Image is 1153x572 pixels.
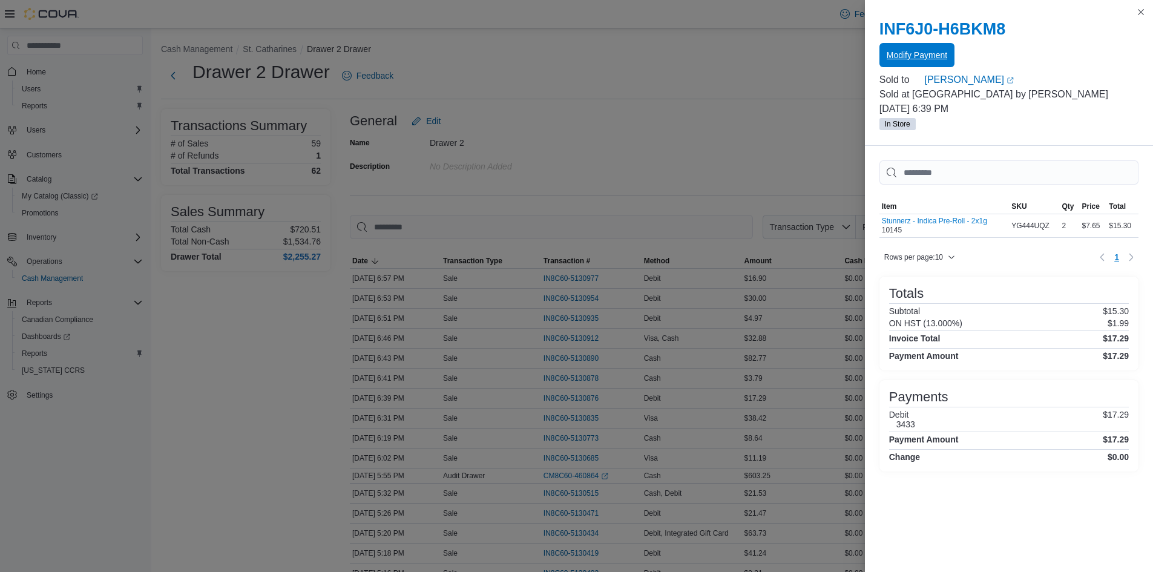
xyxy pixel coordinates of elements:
span: 1 [1114,251,1119,263]
span: Modify Payment [887,49,947,61]
h2: INF6J0-H6BKM8 [879,19,1138,39]
input: This is a search bar. As you type, the results lower in the page will automatically filter. [879,160,1138,185]
h6: ON HST (13.000%) [889,318,962,328]
h6: Subtotal [889,306,920,316]
button: Previous page [1095,250,1109,265]
div: $15.30 [1106,219,1138,233]
button: Close this dialog [1134,5,1148,19]
button: Item [879,199,1009,214]
span: In Store [885,119,910,130]
a: [PERSON_NAME]External link [924,73,1138,87]
h6: Debit [889,410,915,419]
p: $15.30 [1103,306,1129,316]
button: Stunnerz - Indica Pre-Roll - 2x1g [882,217,987,225]
h4: $17.29 [1103,435,1129,444]
span: Rows per page : 10 [884,252,943,262]
nav: Pagination for table: MemoryTable from EuiInMemoryTable [1095,248,1138,267]
h4: Invoice Total [889,334,941,343]
span: SKU [1011,202,1027,211]
h4: Change [889,452,920,462]
p: [DATE] 6:39 PM [879,102,1138,116]
h4: Payment Amount [889,435,959,444]
p: $1.99 [1108,318,1129,328]
span: Qty [1062,202,1074,211]
h4: Payment Amount [889,351,959,361]
button: Page 1 of 1 [1109,248,1124,267]
h3: Payments [889,390,948,404]
div: Sold to [879,73,922,87]
button: Price [1080,199,1107,214]
span: Price [1082,202,1100,211]
button: Qty [1060,199,1080,214]
ul: Pagination for table: MemoryTable from EuiInMemoryTable [1109,248,1124,267]
h4: $0.00 [1108,452,1129,462]
span: YG444UQZ [1011,221,1050,231]
div: 2 [1060,219,1080,233]
span: Item [882,202,897,211]
button: SKU [1009,199,1059,214]
h3: Totals [889,286,924,301]
span: In Store [879,118,916,130]
button: Total [1106,199,1138,214]
p: $17.29 [1103,410,1129,429]
button: Modify Payment [879,43,954,67]
div: $7.65 [1080,219,1107,233]
h6: 3433 [896,419,915,429]
button: Rows per page:10 [879,250,960,265]
h4: $17.29 [1103,334,1129,343]
h4: $17.29 [1103,351,1129,361]
p: Sold at [GEOGRAPHIC_DATA] by [PERSON_NAME] [879,87,1138,102]
div: 10145 [882,217,987,235]
button: Next page [1124,250,1138,265]
span: Total [1109,202,1126,211]
svg: External link [1007,77,1014,84]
